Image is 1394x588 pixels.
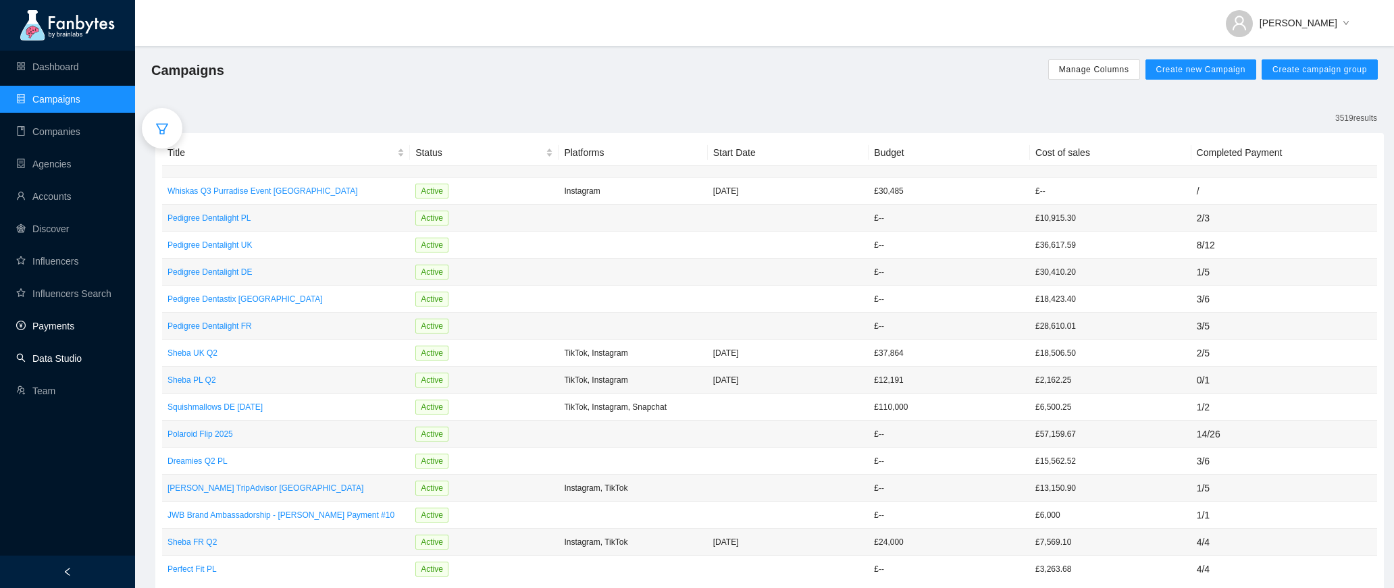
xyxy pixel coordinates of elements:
p: £ -- [874,508,1025,522]
a: JWB Brand Ambassadorship - [PERSON_NAME] Payment #10 [167,508,405,522]
p: £13,150.90 [1035,481,1186,495]
p: £ -- [874,427,1025,441]
a: bookCompanies [16,126,80,137]
a: Perfect Fit PL [167,562,405,576]
p: [DATE] [713,184,864,198]
p: £ -- [874,265,1025,279]
p: Instagram, TikTok [564,535,702,549]
th: Start Date [708,140,869,166]
td: 2 / 5 [1191,340,1377,367]
th: Title [162,140,410,166]
p: Instagram, TikTok [564,481,702,495]
td: 3 / 6 [1191,286,1377,313]
p: £57,159.67 [1035,427,1186,441]
a: Dreamies Q2 PL [167,454,405,468]
a: radar-chartDiscover [16,223,69,234]
p: £-- [1035,184,1186,198]
span: user [1231,15,1247,31]
span: Active [415,535,448,550]
span: Active [415,346,448,360]
p: £ -- [874,481,1025,495]
td: / [1191,178,1377,205]
td: 1 / 5 [1191,475,1377,502]
p: TikTok, Instagram, Snapchat [564,400,702,414]
p: Instagram [564,184,702,198]
th: Platforms [559,140,707,166]
a: Pedigree Dentalight DE [167,265,405,279]
td: 0 / 1 [1191,367,1377,394]
span: Active [415,184,448,198]
span: Active [415,319,448,333]
span: Active [415,238,448,252]
a: containerAgencies [16,159,72,169]
a: starInfluencers [16,256,78,267]
span: Active [415,427,448,442]
span: Active [415,481,448,496]
a: usergroup-addTeam [16,385,55,396]
a: Pedigree Dentastix [GEOGRAPHIC_DATA] [167,292,405,306]
span: Active [415,454,448,469]
a: starInfluencers Search [16,288,111,299]
p: £18,423.40 [1035,292,1186,306]
p: £ -- [874,211,1025,225]
p: £2,162.25 [1035,373,1186,387]
span: Campaigns [151,59,224,81]
a: appstoreDashboard [16,61,79,72]
p: £10,915.30 [1035,211,1186,225]
span: Active [415,508,448,523]
button: [PERSON_NAME]down [1215,7,1360,28]
p: £6,500.25 [1035,400,1186,414]
p: Pedigree Dentalight FR [167,319,405,333]
td: 1 / 5 [1191,259,1377,286]
span: filter [155,122,169,136]
p: £36,617.59 [1035,238,1186,252]
span: Manage Columns [1059,64,1129,75]
span: Active [415,211,448,225]
span: Active [415,400,448,415]
td: 14 / 26 [1191,421,1377,448]
td: 3 / 5 [1191,313,1377,340]
a: [PERSON_NAME] TripAdvisor [GEOGRAPHIC_DATA] [167,481,405,495]
p: [DATE] [713,535,864,549]
a: Sheba PL Q2 [167,373,405,387]
a: Squishmallows DE [DATE] [167,400,405,414]
a: Sheba FR Q2 [167,535,405,549]
p: 3519 results [1335,111,1377,125]
a: Polaroid Flip 2025 [167,427,405,441]
th: Cost of sales [1030,140,1191,166]
td: 3 / 6 [1191,448,1377,475]
th: Status [410,140,559,166]
p: £ 37,864 [874,346,1025,360]
p: [DATE] [713,373,864,387]
p: Sheba UK Q2 [167,346,405,360]
p: £28,610.01 [1035,319,1186,333]
a: databaseCampaigns [16,94,80,105]
span: Active [415,292,448,306]
p: £ 24,000 [874,535,1025,549]
td: 1 / 1 [1191,502,1377,529]
a: Whiskas Q3 Purradise Event [GEOGRAPHIC_DATA] [167,184,405,198]
button: Create campaign group [1262,59,1378,80]
a: Pedigree Dentalight PL [167,211,405,225]
button: Create new Campaign [1145,59,1257,80]
p: £3,263.68 [1035,562,1186,576]
td: 1 / 2 [1191,394,1377,421]
span: Create campaign group [1272,64,1367,75]
td: 4 / 4 [1191,529,1377,556]
span: Status [415,145,543,160]
span: left [63,567,72,577]
p: £ -- [874,292,1025,306]
a: pay-circlePayments [16,321,74,331]
p: £ 12,191 [874,373,1025,387]
th: Budget [869,140,1030,166]
span: Active [415,562,448,577]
